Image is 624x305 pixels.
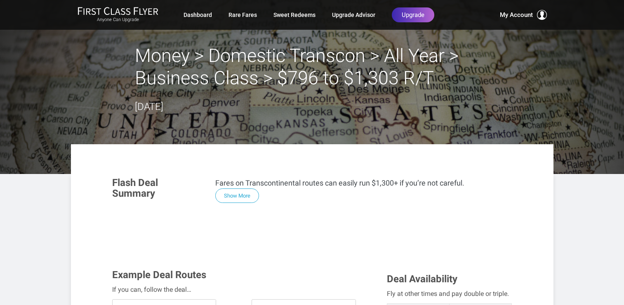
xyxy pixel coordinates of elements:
[135,101,163,112] time: [DATE]
[500,10,547,20] button: My Account
[112,284,356,295] div: If you can, follow the deal…
[112,177,203,199] h3: Flash Deal Summary
[392,7,434,22] a: Upgrade
[332,7,375,22] a: Upgrade Advisor
[215,188,259,203] button: Show More
[78,17,158,23] small: Anyone Can Upgrade
[273,7,316,22] a: Sweet Redeems
[387,273,457,285] span: Deal Availability
[500,10,533,20] span: My Account
[184,7,212,22] a: Dashboard
[215,177,512,188] p: Fares on Transcontinental routes can easily run $1,300+ if you’re not careful.
[78,7,158,15] img: First Class Flyer
[228,7,257,22] a: Rare Fares
[112,269,206,281] span: Example Deal Routes
[78,7,158,23] a: First Class FlyerAnyone Can Upgrade
[135,45,490,89] h2: Money > Domestic Transcon > All Year > Business Class > $796 to $1,303 R/T
[387,288,512,299] div: Fly at other times and pay double or triple.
